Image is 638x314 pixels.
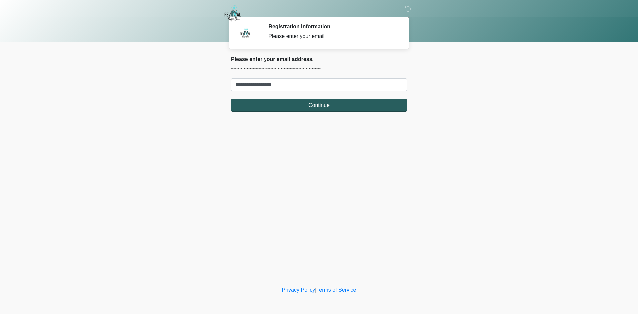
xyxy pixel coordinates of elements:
h2: Please enter your email address. [231,56,407,62]
div: Please enter your email [268,32,397,40]
a: Terms of Service [316,287,356,293]
img: Revival Drip Bar Logo [224,5,241,22]
button: Continue [231,99,407,112]
p: ~~~~~~~~~~~~~~~~~~~~~~~~~~~~~ [231,65,407,73]
img: Agent Avatar [236,23,256,43]
a: Privacy Policy [282,287,315,293]
a: | [315,287,316,293]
